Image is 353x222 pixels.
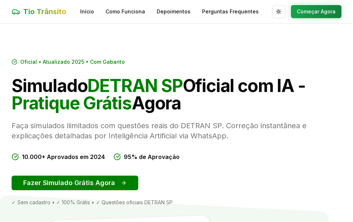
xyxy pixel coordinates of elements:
[157,8,190,15] a: Depoimentos
[12,176,138,190] button: Fazer Simulado Grátis Agora
[12,7,66,17] a: Tio Trânsito
[22,152,105,161] span: 10.000+ Aprovados em 2024
[87,75,182,96] span: DETRAN SP
[12,199,341,206] div: ✓ Sem cadastro • ✓ 100% Grátis • ✓ Questões oficiais DETRAN SP
[23,7,66,17] span: Tio Trânsito
[12,92,132,114] span: Pratique Grátis
[106,8,145,15] a: Como Funciona
[202,8,259,15] a: Perguntas Frequentes
[20,58,125,66] span: Oficial • Atualizado 2025 • Com Gabarito
[12,121,341,141] p: Faça simulados ilimitados com questões reais do DETRAN SP. Correção instantânea e explicações det...
[291,5,341,18] button: Começar Agora
[124,152,180,161] span: 95% de Aprovação
[12,77,341,112] h1: Simulado Oficial com IA - Agora
[80,8,94,15] a: Início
